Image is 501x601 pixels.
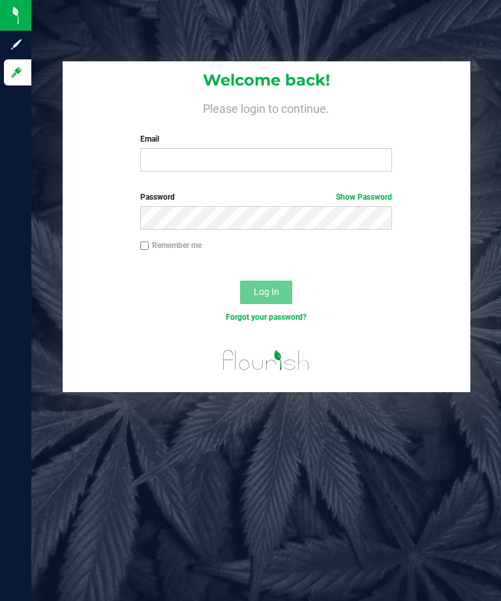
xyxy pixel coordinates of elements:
[140,239,202,251] label: Remember me
[140,241,149,251] input: Remember me
[10,66,23,79] inline-svg: Log in
[226,313,307,322] a: Forgot your password?
[140,193,175,202] span: Password
[240,281,292,304] button: Log In
[336,193,392,202] a: Show Password
[10,38,23,51] inline-svg: Sign up
[63,72,470,89] h1: Welcome back!
[140,133,393,145] label: Email
[63,99,470,115] h4: Please login to continue.
[254,286,279,297] span: Log In
[215,337,317,384] img: flourish_logo.svg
